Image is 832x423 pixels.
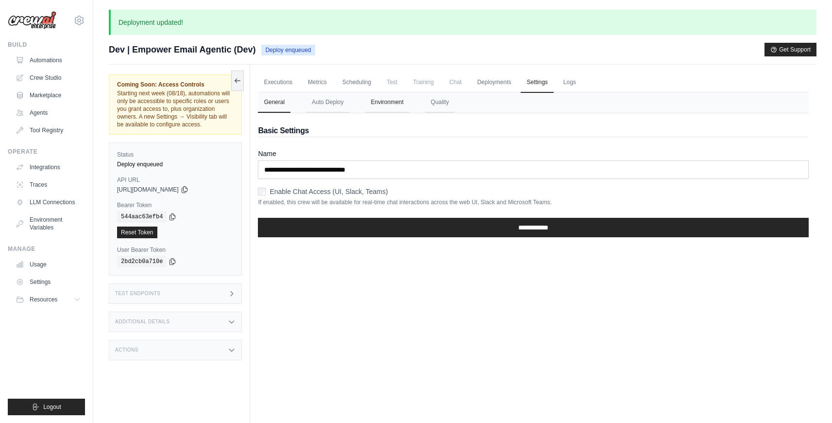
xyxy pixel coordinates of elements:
[381,72,403,92] span: Test
[270,187,388,196] label: Enable Chat Access (UI, Slack, Teams)
[117,201,234,209] label: Bearer Token
[764,43,816,56] button: Get Support
[117,90,230,128] span: Starting next week (08/18), automations will only be accessible to specific roles or users you gr...
[12,212,85,235] a: Environment Variables
[115,291,161,297] h3: Test Endpoints
[115,319,170,325] h3: Additional Details
[8,245,85,253] div: Manage
[117,151,234,159] label: Status
[407,72,440,92] span: Training is not available until the deployment is complete
[12,194,85,210] a: LLM Connections
[117,227,157,238] a: Reset Token
[109,10,816,35] p: Deployment updated!
[109,43,255,56] span: Dev | Empower Email Agentic (Dev)
[306,92,349,113] button: Auto Deploy
[117,176,234,184] label: API URL
[43,403,61,411] span: Logout
[117,160,234,168] div: Deploy enqueued
[258,125,809,137] h2: Basic Settings
[558,72,582,93] a: Logs
[258,92,290,113] button: General
[521,72,553,93] a: Settings
[117,256,167,267] code: 2bd2cb0a710e
[337,72,377,93] a: Scheduling
[471,72,517,93] a: Deployments
[117,211,167,223] code: 544aac63efb4
[302,72,333,93] a: Metrics
[117,81,234,88] span: Coming Soon: Access Controls
[12,123,85,138] a: Tool Registry
[117,186,179,194] span: [URL][DOMAIN_NAME]
[365,92,409,113] button: Environment
[425,92,455,113] button: Quality
[258,149,809,159] label: Name
[8,148,85,156] div: Operate
[12,53,85,68] a: Automations
[12,274,85,290] a: Settings
[8,11,56,30] img: Logo
[258,92,809,113] nav: Tabs
[443,72,467,92] span: Chat is not available until the deployment is complete
[8,41,85,49] div: Build
[258,72,298,93] a: Executions
[117,246,234,254] label: User Bearer Token
[261,45,315,55] span: Deploy enqueued
[8,399,85,415] button: Logout
[258,198,809,206] p: If enabled, this crew will be available for real-time chat interactions across the web UI, Slack ...
[12,70,85,86] a: Crew Studio
[30,296,57,303] span: Resources
[115,347,138,353] h3: Actions
[12,292,85,307] button: Resources
[12,177,85,193] a: Traces
[12,88,85,103] a: Marketplace
[12,159,85,175] a: Integrations
[12,105,85,121] a: Agents
[12,257,85,272] a: Usage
